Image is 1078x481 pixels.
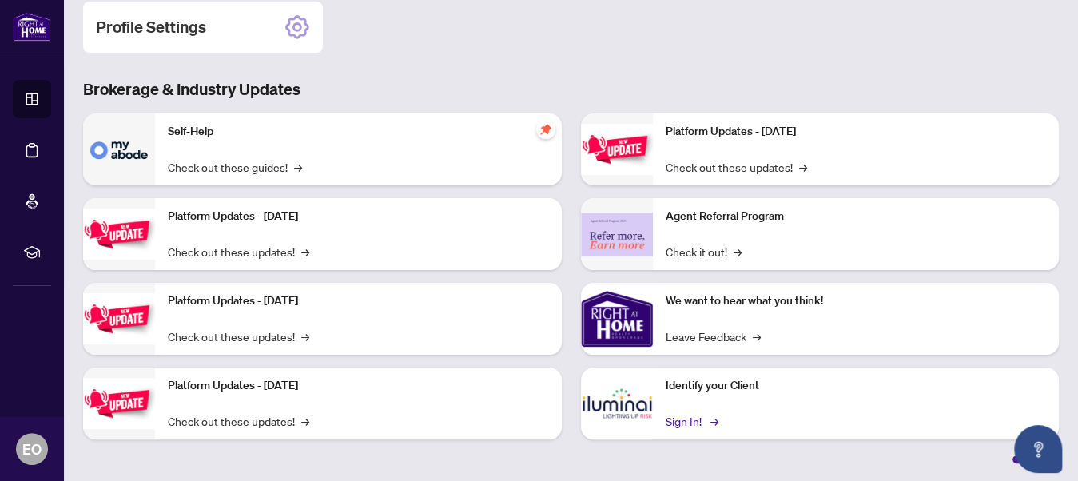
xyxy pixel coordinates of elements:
[666,292,1047,310] p: We want to hear what you think!
[753,328,761,345] span: →
[96,16,206,38] h2: Profile Settings
[734,243,742,260] span: →
[666,208,1047,225] p: Agent Referral Program
[666,377,1047,395] p: Identify your Client
[581,124,653,174] img: Platform Updates - June 23, 2025
[83,378,155,428] img: Platform Updates - July 8, 2025
[294,158,302,176] span: →
[536,120,555,139] span: pushpin
[581,283,653,355] img: We want to hear what you think!
[581,368,653,439] img: Identify your Client
[168,328,309,345] a: Check out these updates!→
[83,78,1059,101] h3: Brokerage & Industry Updates
[581,213,653,256] img: Agent Referral Program
[168,412,309,430] a: Check out these updates!→
[301,412,309,430] span: →
[666,243,742,260] a: Check it out!→
[168,208,549,225] p: Platform Updates - [DATE]
[301,328,309,345] span: →
[301,243,309,260] span: →
[168,158,302,176] a: Check out these guides!→
[83,209,155,259] img: Platform Updates - September 16, 2025
[666,328,761,345] a: Leave Feedback→
[710,412,718,430] span: →
[168,243,309,260] a: Check out these updates!→
[168,123,549,141] p: Self-Help
[799,158,807,176] span: →
[1014,425,1062,473] button: Open asap
[666,123,1047,141] p: Platform Updates - [DATE]
[22,438,42,460] span: EO
[666,412,716,430] a: Sign In!→
[168,377,549,395] p: Platform Updates - [DATE]
[13,12,51,42] img: logo
[83,293,155,344] img: Platform Updates - July 21, 2025
[83,113,155,185] img: Self-Help
[666,158,807,176] a: Check out these updates!→
[168,292,549,310] p: Platform Updates - [DATE]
